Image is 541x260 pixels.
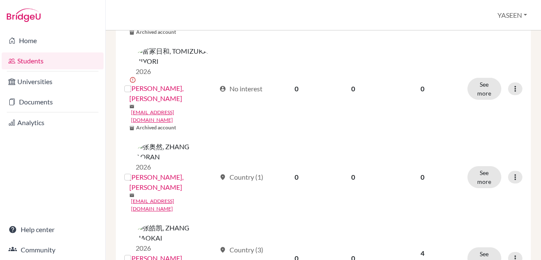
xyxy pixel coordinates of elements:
button: See more [467,166,501,188]
a: Documents [2,93,104,110]
span: inventory_2 [129,30,134,35]
p: 0 [388,84,457,94]
a: [EMAIL_ADDRESS][DOMAIN_NAME] [131,197,216,213]
p: 4 [388,248,457,258]
p: 2026 [136,66,209,77]
a: Analytics [2,114,104,131]
b: Archived account [136,124,176,131]
span: mail [129,104,134,109]
span: account_circle [219,85,226,92]
button: YASEEN [494,7,531,23]
td: 0 [269,137,324,218]
a: Home [2,32,104,49]
a: Help center [2,221,104,238]
img: 张奥然, ZHANG AORAN [136,142,209,162]
b: Archived account [136,28,176,36]
a: Community [2,241,104,258]
td: 0 [269,41,324,137]
td: 0 [324,41,383,137]
p: 0 [388,172,457,182]
p: 2026 [136,162,209,172]
a: [EMAIL_ADDRESS][DOMAIN_NAME] [131,109,216,124]
div: Country (3) [219,245,263,255]
img: Bridge-U [7,8,41,22]
img: 富冢日和, TOMIZUKA HIYORI [136,46,209,66]
span: inventory_2 [129,126,134,131]
button: See more [467,78,501,100]
td: 0 [324,137,383,218]
span: mail [129,193,134,198]
div: No interest [219,84,262,94]
span: error_outline [129,77,138,83]
p: 2026 [136,243,209,253]
span: location_on [219,174,226,181]
a: Universities [2,73,104,90]
img: 张皓凯, ZHANG HAOKAI [136,223,209,243]
a: [PERSON_NAME], [PERSON_NAME] [129,172,216,192]
a: [PERSON_NAME], [PERSON_NAME] [129,83,216,104]
div: Country (1) [219,172,263,182]
a: Students [2,52,104,69]
span: location_on [219,246,226,253]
